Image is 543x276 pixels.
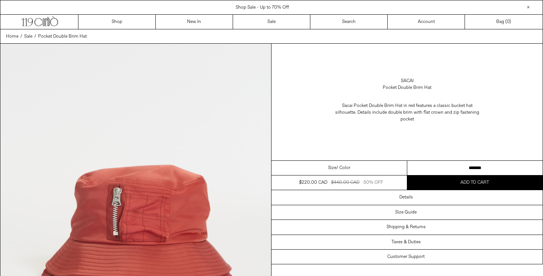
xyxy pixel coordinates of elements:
span: Sale [24,34,32,40]
div: 50% OFF [364,179,383,186]
span: 0 [507,19,509,25]
div: $220.00 CAD [299,179,327,186]
h3: Customer Support [387,254,425,259]
h3: Details [399,195,413,200]
h3: Shipping & Returns [387,224,426,230]
a: Search [310,15,388,29]
a: Pocket Double Brim Hat [38,33,87,40]
span: / [20,33,22,40]
p: Sacai Pocket Double Brim Hat in red features a classic bucket hat silhouette. Details include dou... [332,99,483,127]
span: / [34,33,36,40]
a: Shop Sale - Up to 70% Off [236,5,289,11]
a: Shop [78,15,156,29]
span: ) [507,18,511,25]
a: New In [156,15,233,29]
a: Sale [24,33,32,40]
span: Pocket Double Brim Hat [38,34,87,40]
a: Sale [233,15,310,29]
span: Size [328,165,336,171]
div: $440.00 CAD [331,179,359,186]
a: Home [6,33,18,40]
span: Home [6,34,18,40]
a: Sacai [401,78,414,84]
a: Account [388,15,465,29]
button: Add to cart [407,175,543,190]
h3: Size Guide [395,210,417,215]
span: Add to cart [460,180,489,186]
span: / Color [336,165,350,171]
a: Bag () [465,15,542,29]
div: Pocket Double Brim Hat [383,84,431,91]
h3: Taxes & Duties [391,239,421,245]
